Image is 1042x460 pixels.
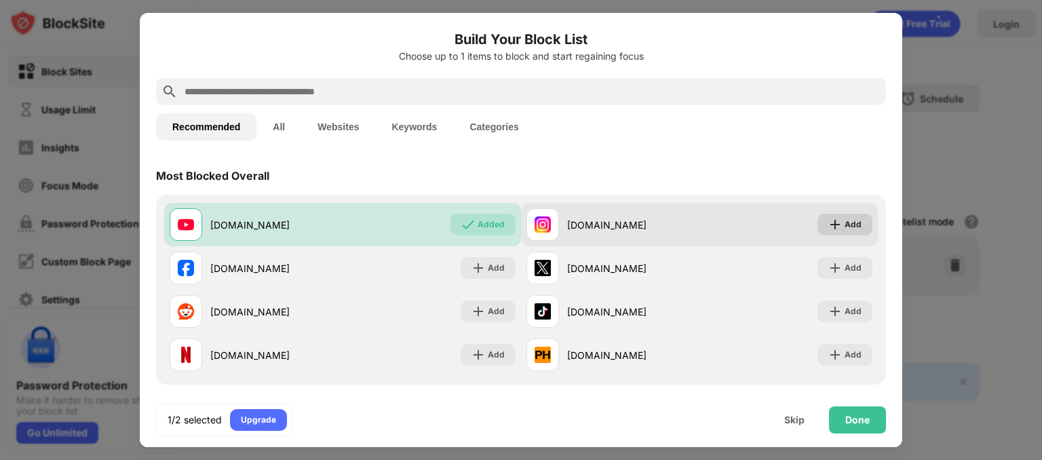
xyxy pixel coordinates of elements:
[478,218,505,231] div: Added
[301,113,375,140] button: Websites
[488,305,505,318] div: Add
[168,413,222,427] div: 1/2 selected
[845,261,862,275] div: Add
[784,415,805,425] div: Skip
[210,218,343,232] div: [DOMAIN_NAME]
[567,305,699,319] div: [DOMAIN_NAME]
[375,113,453,140] button: Keywords
[178,303,194,320] img: favicons
[178,260,194,276] img: favicons
[845,218,862,231] div: Add
[845,348,862,362] div: Add
[178,347,194,363] img: favicons
[535,260,551,276] img: favicons
[241,413,276,427] div: Upgrade
[535,347,551,363] img: favicons
[567,218,699,232] div: [DOMAIN_NAME]
[488,261,505,275] div: Add
[178,216,194,233] img: favicons
[567,261,699,275] div: [DOMAIN_NAME]
[567,348,699,362] div: [DOMAIN_NAME]
[156,51,886,62] div: Choose up to 1 items to block and start regaining focus
[210,305,343,319] div: [DOMAIN_NAME]
[256,113,301,140] button: All
[488,348,505,362] div: Add
[535,303,551,320] img: favicons
[845,305,862,318] div: Add
[156,169,269,183] div: Most Blocked Overall
[210,261,343,275] div: [DOMAIN_NAME]
[210,348,343,362] div: [DOMAIN_NAME]
[156,29,886,50] h6: Build Your Block List
[156,113,256,140] button: Recommended
[535,216,551,233] img: favicons
[845,415,870,425] div: Done
[161,83,178,100] img: search.svg
[453,113,535,140] button: Categories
